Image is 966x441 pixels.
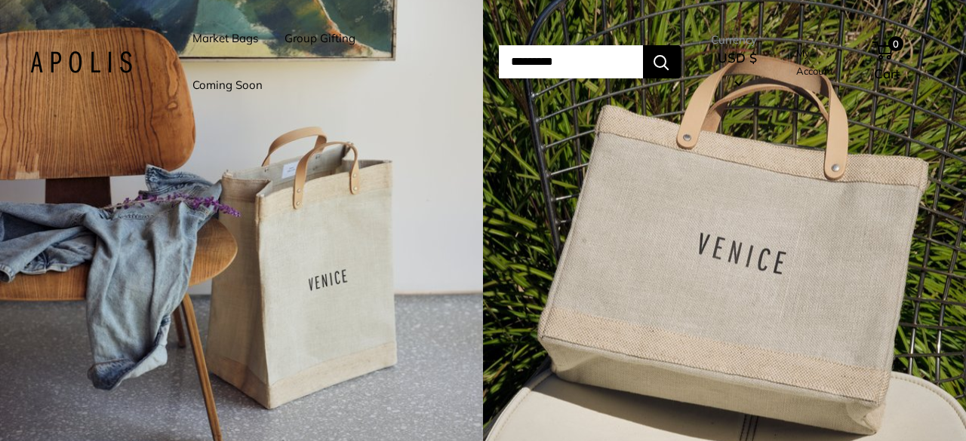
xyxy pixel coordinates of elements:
a: 0 Cart [874,38,936,86]
button: USD $ [711,46,764,94]
img: Apolis [30,51,132,73]
a: My Account [796,44,848,81]
a: Coming Soon [192,75,263,96]
input: Search... [499,45,643,78]
a: Group Gifting [285,28,355,49]
span: USD $ [718,50,757,66]
span: Cart [874,66,900,81]
a: Market Bags [192,28,258,49]
span: 0 [888,36,903,51]
button: Search [643,45,681,78]
span: Currency [711,29,764,51]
